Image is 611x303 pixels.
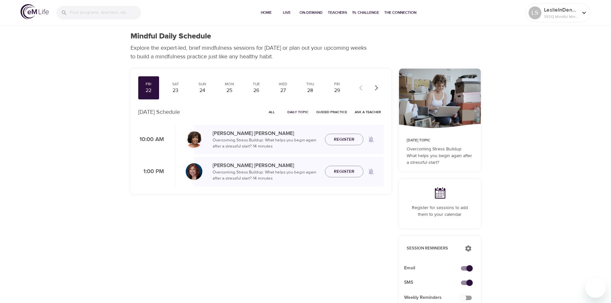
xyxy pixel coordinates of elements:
p: [DATE] Schedule [138,108,180,116]
button: Ask a Teacher [352,107,384,117]
span: Register [334,168,354,176]
p: Overcoming Stress Buildup: What helps you begin again after a stressful start? · 14 minutes [213,169,320,182]
p: Session Reminders [407,245,458,252]
p: 35312 Mindful Minutes [544,14,578,20]
div: Sat [167,81,183,87]
span: Home [259,9,274,16]
input: Find programs, teachers, etc... [70,6,141,20]
div: 22 [141,87,157,94]
div: Fri [329,81,345,87]
span: Remind me when a class goes live every Friday at 10:00 AM [363,132,379,147]
span: Email [404,265,465,272]
p: Overcoming Stress Buildup: What helps you begin again after a stressful start? · 14 minutes [213,137,320,150]
span: Guided Practice [316,109,347,115]
button: Daily Topic [285,107,311,117]
span: 1% Challenge [352,9,379,16]
p: [PERSON_NAME] [PERSON_NAME] [213,130,320,137]
img: Elaine_Smookler-min.jpg [186,163,202,180]
p: LeslieInDenver [544,6,578,14]
p: Overcoming Stress Buildup: What helps you begin again after a stressful start? [407,146,473,166]
h1: Mindful Daily Schedule [131,32,211,41]
span: Live [279,9,294,16]
div: Sun [194,81,210,87]
div: Thu [302,81,318,87]
div: 27 [275,87,291,94]
p: [DATE] Topic [407,138,473,143]
span: Register [334,136,354,144]
p: Register for sessions to add them to your calendar [407,205,473,218]
p: 1:00 PM [138,167,164,176]
img: logo [21,4,49,19]
div: 23 [167,87,183,94]
div: 26 [248,87,264,94]
button: Register [325,166,363,178]
p: 10:00 AM [138,135,164,144]
div: 29 [329,87,345,94]
p: Explore the expert-led, brief mindfulness sessions for [DATE] or plan out your upcoming weeks to ... [131,44,371,61]
span: SMS [404,279,465,286]
span: The Connection [384,9,416,16]
span: Weekly Reminders [404,294,465,301]
span: Ask a Teacher [355,109,381,115]
div: Mon [221,81,237,87]
iframe: Button to launch messaging window [585,277,606,298]
div: 28 [302,87,318,94]
button: Guided Practice [314,107,350,117]
div: Fri [141,81,157,87]
button: Register [325,134,363,146]
div: LS [529,6,541,19]
div: 25 [221,87,237,94]
span: Teachers [328,9,347,16]
span: Daily Topic [287,109,309,115]
div: Tue [248,81,264,87]
span: Remind me when a class goes live every Friday at 1:00 PM [363,164,379,179]
div: Wed [275,81,291,87]
p: [PERSON_NAME] [PERSON_NAME] [213,162,320,169]
span: All [264,109,280,115]
button: All [262,107,282,117]
span: On-Demand [300,9,323,16]
img: Janet_Jackson-min.jpg [186,131,202,148]
div: 24 [194,87,210,94]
